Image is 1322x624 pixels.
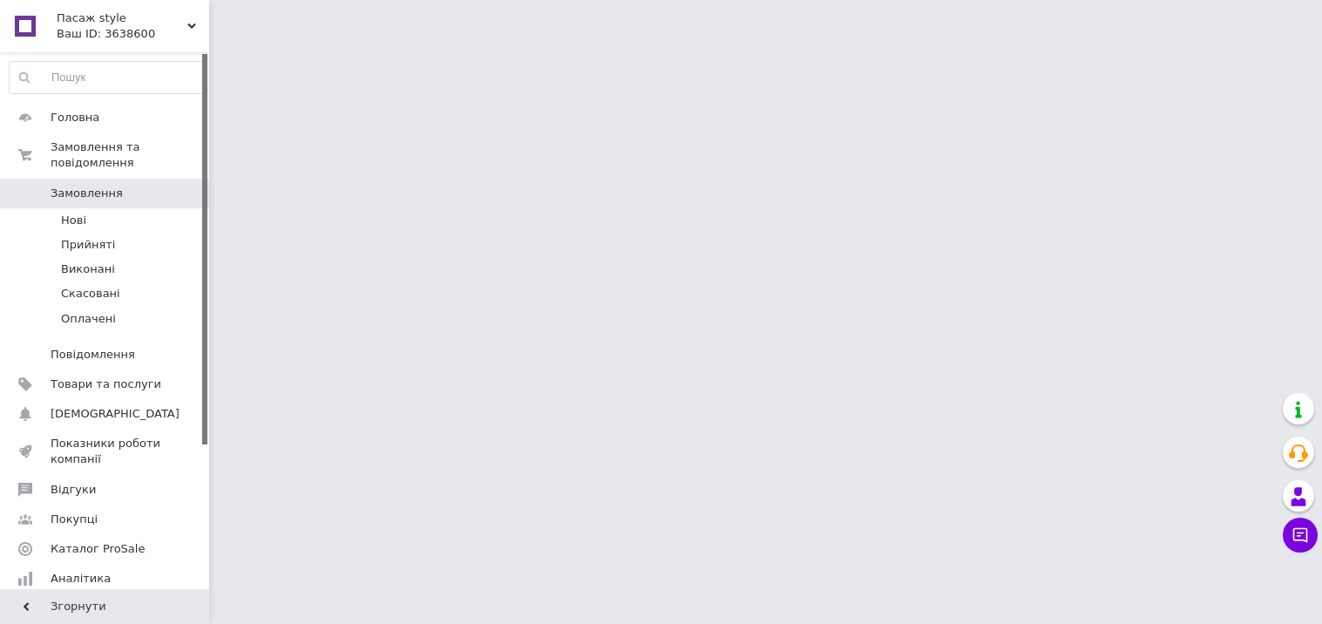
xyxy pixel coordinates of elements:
[51,347,135,363] span: Повідомлення
[51,482,96,498] span: Відгуки
[57,10,187,26] span: Пасаж style
[61,261,115,277] span: Виконані
[51,512,98,527] span: Покупці
[61,286,120,302] span: Скасовані
[51,376,161,392] span: Товари та послуги
[51,186,123,201] span: Замовлення
[51,436,161,467] span: Показники роботи компанії
[1283,518,1318,553] button: Чат з покупцем
[61,237,115,253] span: Прийняті
[51,571,111,587] span: Аналітика
[51,541,145,557] span: Каталог ProSale
[57,26,209,42] div: Ваш ID: 3638600
[61,213,86,228] span: Нові
[51,110,99,125] span: Головна
[61,311,116,327] span: Оплачені
[51,406,180,422] span: [DEMOGRAPHIC_DATA]
[10,62,205,93] input: Пошук
[51,139,209,171] span: Замовлення та повідомлення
